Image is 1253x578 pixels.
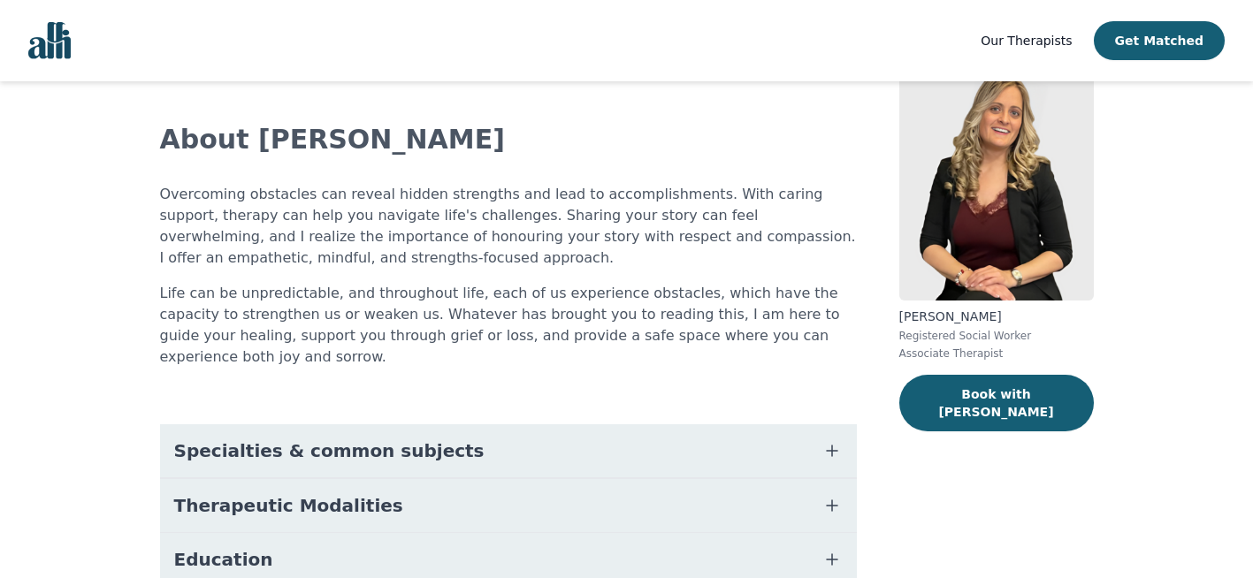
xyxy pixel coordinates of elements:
a: Our Therapists [981,30,1072,51]
span: Therapeutic Modalities [174,493,403,518]
button: Get Matched [1094,21,1225,60]
p: [PERSON_NAME] [899,308,1094,325]
button: Book with [PERSON_NAME] [899,375,1094,431]
p: Associate Therapist [899,346,1094,361]
span: Education [174,547,273,572]
p: Registered Social Worker [899,329,1094,343]
img: Rana_James [899,46,1094,300]
img: alli logo [28,22,71,59]
span: Specialties & common subjects [174,438,485,463]
button: Specialties & common subjects [160,424,857,477]
p: Life can be unpredictable, and throughout life, each of us experience obstacles, which have the c... [160,283,857,368]
span: Our Therapists [981,34,1072,48]
button: Therapeutic Modalities [160,479,857,532]
h2: About [PERSON_NAME] [160,124,857,156]
p: Overcoming obstacles can reveal hidden strengths and lead to accomplishments. With caring support... [160,184,857,269]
